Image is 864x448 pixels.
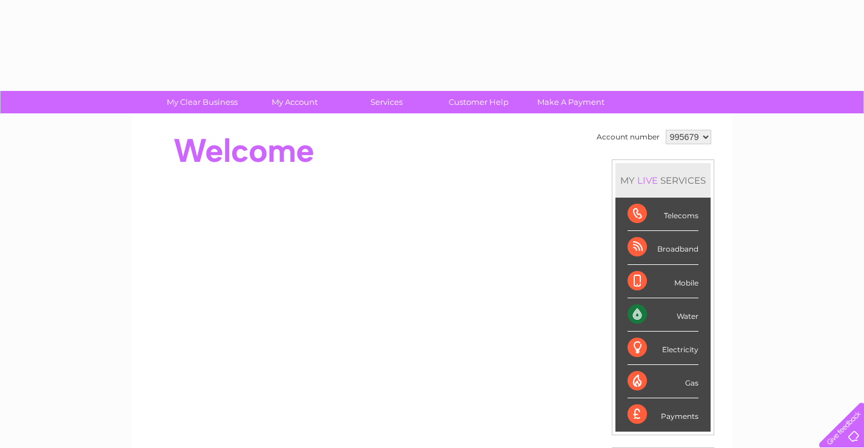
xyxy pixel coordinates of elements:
[628,265,698,298] div: Mobile
[429,91,529,113] a: Customer Help
[594,127,663,147] td: Account number
[628,298,698,332] div: Water
[628,231,698,264] div: Broadband
[615,163,711,198] div: MY SERVICES
[521,91,621,113] a: Make A Payment
[337,91,437,113] a: Services
[244,91,344,113] a: My Account
[628,198,698,231] div: Telecoms
[635,175,660,186] div: LIVE
[628,365,698,398] div: Gas
[628,398,698,431] div: Payments
[152,91,252,113] a: My Clear Business
[628,332,698,365] div: Electricity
